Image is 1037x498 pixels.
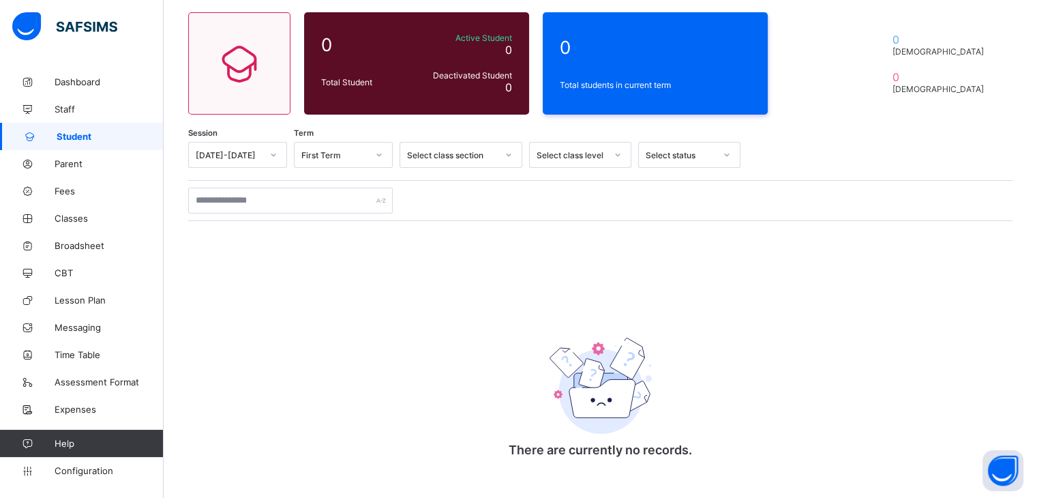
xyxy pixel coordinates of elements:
p: There are currently no records. [464,443,737,457]
span: Student [57,131,164,142]
div: Total Student [318,74,412,91]
span: Configuration [55,465,163,476]
span: [DEMOGRAPHIC_DATA] [892,46,989,57]
div: Select class level [537,150,606,160]
span: Parent [55,158,164,169]
span: Active Student [415,33,512,43]
span: 0 [505,43,512,57]
div: There are currently no records. [464,300,737,478]
span: Time Table [55,349,164,360]
span: Expenses [55,404,164,415]
span: Broadsheet [55,240,164,251]
span: Total students in current term [560,80,751,90]
span: 0 [892,70,989,84]
span: Fees [55,186,164,196]
span: Messaging [55,322,164,333]
span: 0 [505,80,512,94]
span: Session [188,128,217,138]
div: Select class section [407,150,497,160]
span: Dashboard [55,76,164,87]
span: Classes [55,213,164,224]
span: 0 [892,33,989,46]
span: Term [294,128,314,138]
span: 0 [321,34,408,55]
div: First Term [301,150,367,160]
span: [DEMOGRAPHIC_DATA] [892,84,989,94]
button: Open asap [982,450,1023,491]
div: [DATE]-[DATE] [196,150,262,160]
span: Staff [55,104,164,115]
img: emptyFolder.c0dd6c77127a4b698b748a2c71dfa8de.svg [550,338,652,434]
span: Deactivated Student [415,70,512,80]
span: Assessment Format [55,377,164,387]
span: 0 [560,37,751,58]
span: CBT [55,267,164,278]
div: Select status [646,150,715,160]
span: Help [55,438,163,449]
img: safsims [12,12,117,41]
span: Lesson Plan [55,295,164,306]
